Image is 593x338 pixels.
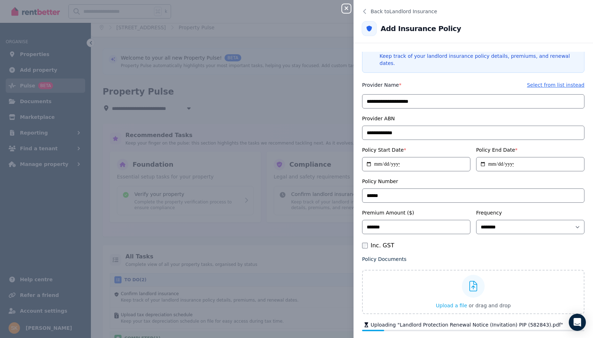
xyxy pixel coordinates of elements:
input: Inc. GST [362,243,368,248]
span: Back to Landlord Insurance [371,8,437,15]
div: Open Intercom Messenger [569,314,586,331]
button: Upload a file or drag and drop [436,302,511,309]
h2: Add Insurance Policy [381,24,461,34]
p: Keep track of your landlord insurance policy details, premiums, and renewal dates. [380,52,578,67]
p: Policy Documents [362,256,584,263]
span: Upload a file [436,303,467,308]
div: Uploading " Landlord Protection Renewal Notice (Invitation) PIP (582843).pdf " [362,321,584,328]
label: Policy Number [362,178,398,184]
label: Provider Name [362,82,401,87]
button: Select from list instead [527,81,584,89]
label: Policy End Date [476,147,517,153]
label: Frequency [476,210,502,216]
label: Inc. GST [362,241,394,250]
label: Provider ABN [362,116,395,121]
span: or drag and drop [469,303,511,308]
label: Policy Start Date [362,147,406,153]
button: Back toLandlord Insurance [354,3,593,20]
label: Premium Amount ($) [362,210,414,216]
